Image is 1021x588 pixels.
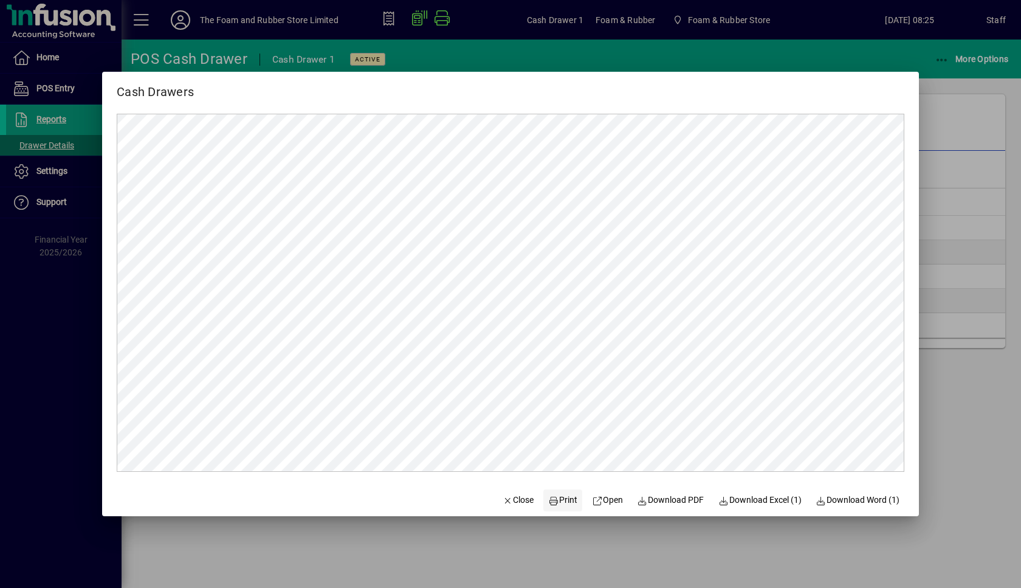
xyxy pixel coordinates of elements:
[503,494,534,507] span: Close
[543,489,582,511] button: Print
[498,489,539,511] button: Close
[633,489,709,511] a: Download PDF
[548,494,577,507] span: Print
[713,489,806,511] button: Download Excel (1)
[638,494,704,507] span: Download PDF
[592,494,623,507] span: Open
[102,72,208,102] h2: Cash Drawers
[587,489,628,511] a: Open
[816,494,900,507] span: Download Word (1)
[811,489,905,511] button: Download Word (1)
[718,494,802,507] span: Download Excel (1)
